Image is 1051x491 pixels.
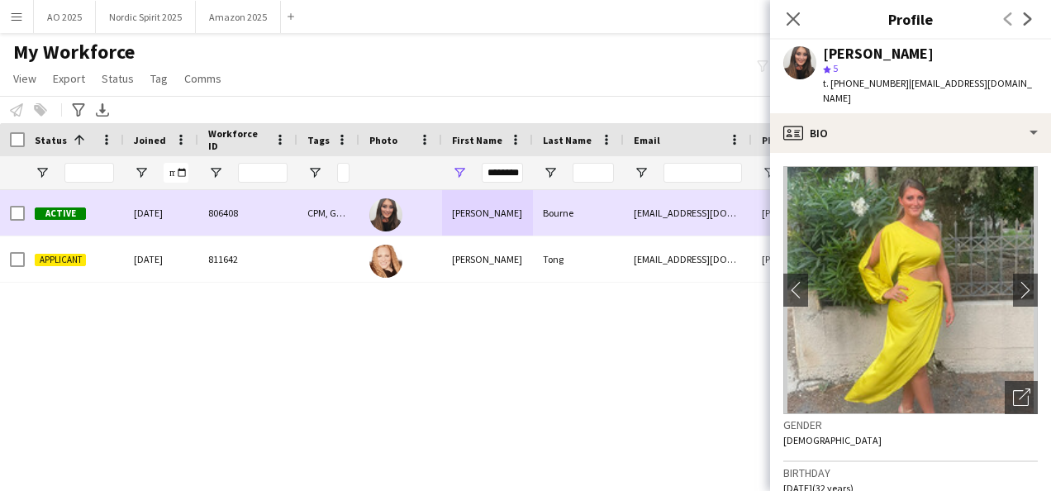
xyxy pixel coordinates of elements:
[46,68,92,89] a: Export
[770,113,1051,153] div: Bio
[823,77,1032,104] span: | [EMAIL_ADDRESS][DOMAIN_NAME]
[164,163,188,183] input: Joined Filter Input
[13,71,36,86] span: View
[102,71,134,86] span: Status
[573,163,614,183] input: Last Name Filter Input
[134,134,166,146] span: Joined
[198,190,297,236] div: 806408
[543,134,592,146] span: Last Name
[150,71,168,86] span: Tag
[624,236,752,282] div: [EMAIL_ADDRESS][DOMAIN_NAME]
[144,68,174,89] a: Tag
[337,163,350,183] input: Tags Filter Input
[533,236,624,282] div: Tong
[53,71,85,86] span: Export
[762,134,791,146] span: Phone
[783,465,1038,480] h3: Birthday
[35,165,50,180] button: Open Filter Menu
[307,165,322,180] button: Open Filter Menu
[34,1,96,33] button: AO 2025
[124,190,198,236] div: [DATE]
[833,62,838,74] span: 5
[13,40,135,64] span: My Workforce
[96,1,196,33] button: Nordic Spirit 2025
[93,100,112,120] app-action-btn: Export XLSX
[7,68,43,89] a: View
[663,163,742,183] input: Email Filter Input
[124,236,198,282] div: [DATE]
[770,8,1051,30] h3: Profile
[184,71,221,86] span: Comms
[762,165,777,180] button: Open Filter Menu
[95,68,140,89] a: Status
[634,165,649,180] button: Open Filter Menu
[64,163,114,183] input: Status Filter Input
[634,134,660,146] span: Email
[238,163,288,183] input: Workforce ID Filter Input
[307,134,330,146] span: Tags
[783,417,1038,432] h3: Gender
[134,165,149,180] button: Open Filter Menu
[369,245,402,278] img: Georgina Tong
[482,163,523,183] input: First Name Filter Input
[35,254,86,266] span: Applicant
[452,165,467,180] button: Open Filter Menu
[752,236,842,282] div: [PHONE_NUMBER]
[198,236,297,282] div: 811642
[35,134,67,146] span: Status
[783,434,882,446] span: [DEMOGRAPHIC_DATA]
[442,236,533,282] div: [PERSON_NAME]
[442,190,533,236] div: [PERSON_NAME]
[35,207,86,220] span: Active
[208,127,268,152] span: Workforce ID
[369,198,402,231] img: Georgina Bourne
[69,100,88,120] app-action-btn: Advanced filters
[533,190,624,236] div: Bourne
[208,165,223,180] button: Open Filter Menu
[624,190,752,236] div: [EMAIL_ADDRESS][DOMAIN_NAME]
[752,190,842,236] div: [PHONE_NUMBER]
[783,166,1038,414] img: Crew avatar or photo
[178,68,228,89] a: Comms
[196,1,281,33] button: Amazon 2025
[452,134,502,146] span: First Name
[1005,381,1038,414] div: Open photos pop-in
[369,134,397,146] span: Photo
[543,165,558,180] button: Open Filter Menu
[297,190,359,236] div: CPM, Genesis, Ploom
[823,77,909,89] span: t. [PHONE_NUMBER]
[823,46,934,61] div: [PERSON_NAME]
